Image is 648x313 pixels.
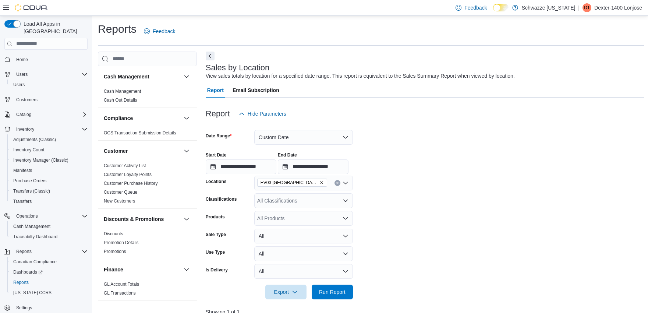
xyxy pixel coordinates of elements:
[13,168,32,173] span: Manifests
[13,212,88,221] span: Operations
[104,98,137,103] a: Cash Out Details
[104,266,181,273] button: Finance
[10,135,59,144] a: Adjustments (Classic)
[16,126,34,132] span: Inventory
[206,109,230,118] h3: Report
[104,231,123,237] span: Discounts
[10,156,71,165] a: Inventory Manager (Classic)
[16,97,38,103] span: Customers
[98,161,197,208] div: Customer
[10,278,32,287] a: Reports
[10,166,88,175] span: Manifests
[13,279,29,285] span: Reports
[98,87,197,108] div: Cash Management
[10,232,88,241] span: Traceabilty Dashboard
[7,134,91,145] button: Adjustments (Classic)
[7,145,91,155] button: Inventory Count
[104,147,181,155] button: Customer
[7,196,91,207] button: Transfers
[10,222,88,231] span: Cash Management
[104,291,136,296] a: GL Transactions
[98,280,197,300] div: Finance
[104,180,158,186] span: Customer Purchase History
[104,190,137,195] a: Customer Queue
[98,129,197,140] div: Compliance
[7,232,91,242] button: Traceabilty Dashboard
[10,156,88,165] span: Inventory Manager (Classic)
[104,231,123,236] a: Discounts
[7,155,91,165] button: Inventory Manager (Classic)
[21,20,88,35] span: Load All Apps in [GEOGRAPHIC_DATA]
[10,288,54,297] a: [US_STATE] CCRS
[13,259,57,265] span: Canadian Compliance
[10,257,88,266] span: Canadian Compliance
[104,73,149,80] h3: Cash Management
[104,97,137,103] span: Cash Out Details
[13,234,57,240] span: Traceabilty Dashboard
[104,73,181,80] button: Cash Management
[153,28,175,35] span: Feedback
[10,166,35,175] a: Manifests
[343,180,348,186] button: Open list of options
[182,72,191,81] button: Cash Management
[13,188,50,194] span: Transfers (Classic)
[236,106,289,121] button: Hide Parameters
[257,179,327,187] span: EV03 West Central
[206,232,226,238] label: Sale Type
[10,268,88,277] span: Dashboards
[206,63,270,72] h3: Sales by Location
[13,269,43,275] span: Dashboards
[141,24,178,39] a: Feedback
[343,198,348,204] button: Open list of options
[13,70,31,79] button: Users
[13,212,41,221] button: Operations
[104,240,139,245] a: Promotion Details
[13,178,47,184] span: Purchase Orders
[1,302,91,313] button: Settings
[104,198,135,204] span: New Customers
[104,163,146,168] a: Customer Activity List
[334,180,340,186] button: Clear input
[10,257,60,266] a: Canadian Compliance
[13,110,34,119] button: Catalog
[206,214,225,220] label: Products
[10,278,88,287] span: Reports
[522,3,576,12] p: Schwazze [US_STATE]
[10,135,88,144] span: Adjustments (Classic)
[104,290,136,296] span: GL Transactions
[13,303,35,312] a: Settings
[319,288,346,296] span: Run Report
[464,4,487,11] span: Feedback
[13,147,45,153] span: Inventory Count
[254,229,353,243] button: All
[13,55,88,64] span: Home
[206,133,232,139] label: Date Range
[104,215,164,223] h3: Discounts & Promotions
[104,249,126,254] span: Promotions
[98,22,137,36] h1: Reports
[278,152,297,158] label: End Date
[10,80,28,89] a: Users
[453,0,490,15] a: Feedback
[1,69,91,80] button: Users
[104,198,135,204] a: New Customers
[1,54,91,65] button: Home
[10,80,88,89] span: Users
[104,281,139,287] span: GL Account Totals
[7,165,91,176] button: Manifests
[493,4,509,11] input: Dark Mode
[7,288,91,298] button: [US_STATE] CCRS
[206,52,215,60] button: Next
[104,249,126,254] a: Promotions
[7,80,91,90] button: Users
[10,222,53,231] a: Cash Management
[10,268,46,277] a: Dashboards
[10,145,88,154] span: Inventory Count
[261,179,318,186] span: EV03 [GEOGRAPHIC_DATA]
[7,257,91,267] button: Canadian Compliance
[583,3,591,12] div: Dexter-1400 Lonjose
[10,176,50,185] a: Purchase Orders
[15,4,48,11] img: Cova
